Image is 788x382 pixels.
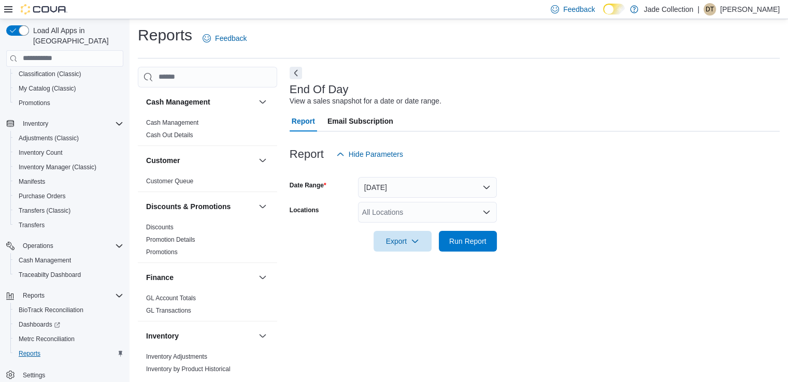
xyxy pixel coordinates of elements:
[19,320,60,329] span: Dashboards
[19,117,123,130] span: Inventory
[138,25,192,46] h1: Reports
[15,254,75,267] a: Cash Management
[380,231,425,252] span: Export
[138,175,277,192] div: Customer
[10,332,127,346] button: Metrc Reconciliation
[256,200,269,213] button: Discounts & Promotions
[10,346,127,361] button: Reports
[146,236,195,243] a: Promotion Details
[704,3,716,16] div: Desaray Thompson
[10,96,127,110] button: Promotions
[146,365,231,373] a: Inventory by Product Historical
[19,117,52,130] button: Inventory
[146,97,210,107] h3: Cash Management
[15,146,67,159] a: Inventory Count
[290,67,302,79] button: Next
[19,134,79,142] span: Adjustments (Classic)
[15,161,101,173] a: Inventory Manager (Classic)
[292,111,315,131] span: Report
[146,365,231,373] span: Inventory by Product Historical
[15,219,123,231] span: Transfers
[358,177,497,198] button: [DATE]
[15,269,85,281] a: Traceabilty Dashboard
[19,178,45,186] span: Manifests
[138,292,277,321] div: Finance
[138,221,277,262] div: Discounts & Promotions
[19,70,81,78] span: Classification (Classic)
[697,3,699,16] p: |
[198,28,251,49] a: Feedback
[19,289,49,302] button: Reports
[146,307,191,314] a: GL Transactions
[19,99,50,107] span: Promotions
[15,97,54,109] a: Promotions
[146,331,179,341] h3: Inventory
[146,131,193,139] span: Cash Out Details
[15,68,85,80] a: Classification (Classic)
[146,272,174,283] h3: Finance
[15,68,123,80] span: Classification (Classic)
[10,145,127,160] button: Inventory Count
[19,335,75,343] span: Metrc Reconciliation
[10,189,127,203] button: Purchase Orders
[146,331,254,341] button: Inventory
[146,223,174,231] span: Discounts
[256,271,269,284] button: Finance
[15,333,123,345] span: Metrc Reconciliation
[146,248,178,256] span: Promotions
[2,367,127,382] button: Settings
[15,333,79,345] a: Metrc Reconciliation
[15,82,80,95] a: My Catalog (Classic)
[23,371,45,379] span: Settings
[10,81,127,96] button: My Catalog (Classic)
[2,288,127,303] button: Reports
[146,155,254,166] button: Customer
[146,248,178,256] a: Promotions
[146,353,207,360] a: Inventory Adjustments
[290,83,349,96] h3: End Of Day
[15,204,75,217] a: Transfers (Classic)
[290,96,441,107] div: View a sales snapshot for a date or date range.
[15,190,123,202] span: Purchase Orders
[19,240,58,252] button: Operations
[19,163,96,171] span: Inventory Manager (Classic)
[146,178,193,185] a: Customer Queue
[10,303,127,317] button: BioTrack Reconciliation
[10,160,127,174] button: Inventory Manager (Classic)
[19,221,45,229] span: Transfers
[23,120,48,128] span: Inventory
[19,368,123,381] span: Settings
[19,369,49,381] a: Settings
[19,240,123,252] span: Operations
[146,295,196,302] a: GL Account Totals
[706,3,714,16] span: DT
[23,291,45,300] span: Reports
[15,132,123,144] span: Adjustments (Classic)
[15,175,123,188] span: Manifests
[256,96,269,108] button: Cash Management
[138,116,277,145] div: Cash Management
[15,97,123,109] span: Promotions
[146,155,180,166] h3: Customer
[19,207,70,215] span: Transfers (Classic)
[146,294,196,302] span: GL Account Totals
[146,201,231,212] h3: Discounts & Promotions
[482,208,491,216] button: Open list of options
[10,67,127,81] button: Classification (Classic)
[19,271,81,279] span: Traceabilty Dashboard
[146,119,198,126] a: Cash Management
[449,236,486,246] span: Run Report
[15,347,45,360] a: Reports
[720,3,780,16] p: [PERSON_NAME]
[15,161,123,173] span: Inventory Manager (Classic)
[10,174,127,189] button: Manifests
[29,25,123,46] span: Load All Apps in [GEOGRAPHIC_DATA]
[19,84,76,93] span: My Catalog (Classic)
[10,131,127,145] button: Adjustments (Classic)
[2,239,127,253] button: Operations
[146,97,254,107] button: Cash Management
